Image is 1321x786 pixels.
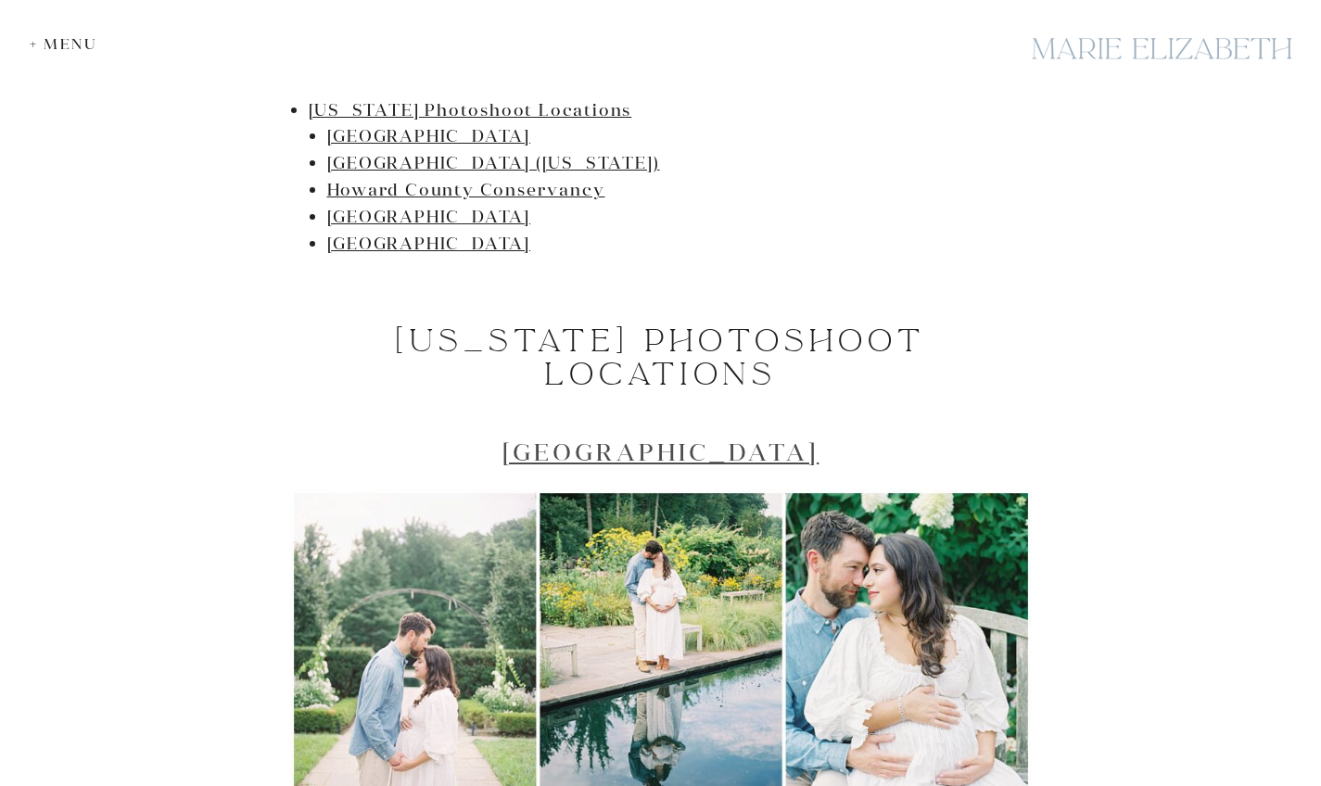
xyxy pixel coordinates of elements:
a: [GEOGRAPHIC_DATA] ([US_STATE]) [327,152,660,173]
a: [GEOGRAPHIC_DATA] [502,437,819,467]
a: Howard County Conservancy [327,179,605,200]
a: [US_STATE] Photoshoot Locations [309,99,632,120]
a: [GEOGRAPHIC_DATA] [327,125,531,146]
h1: [US_STATE] Photoshoot Locations [290,324,1032,391]
a: [GEOGRAPHIC_DATA] [327,206,531,227]
h2: Table of Contents [290,45,1032,74]
div: + Menu [30,35,107,53]
a: [GEOGRAPHIC_DATA] [327,233,531,254]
